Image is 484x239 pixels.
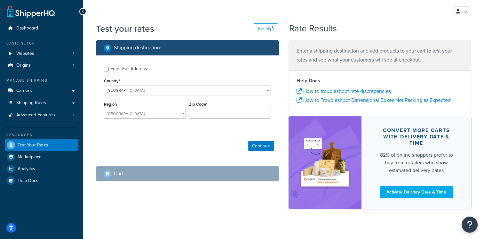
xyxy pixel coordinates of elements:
li: Origins [5,60,78,71]
span: 1 [73,63,74,68]
label: Zip Code* [189,102,207,107]
span: 1 [73,112,74,118]
span: Marketplace [18,154,42,160]
span: Analytics [18,166,35,172]
span: Origins [16,63,31,68]
h2: Shipping destination : [114,45,161,51]
span: Test Your Rates [18,143,48,148]
span: Websites [16,51,34,56]
span: Advanced Features [16,112,55,118]
button: Continue [248,141,274,151]
label: Region [104,102,117,107]
span: 1 [73,51,74,56]
a: Analytics [5,163,78,175]
div: Manage Shipping [5,78,78,83]
p: Enter a shipping destination and add products to your cart to test your rates and see what your c... [297,46,464,64]
a: How to troubleshoot rate discrepancies [297,87,391,95]
div: Convert more carts with delivery date & time [377,127,456,146]
span: Help Docs [18,178,38,184]
a: Dashboard [5,22,78,34]
a: Websites1 [5,48,78,60]
a: Help Docs [5,175,78,186]
a: Advanced Features1 [5,109,78,121]
input: Enter Full Address [104,67,109,71]
a: Activate Delivery Date & Time [380,186,453,198]
button: Open Resource Center [462,217,478,233]
span: Shipping Rules [16,100,46,106]
span: Carriers [16,88,32,94]
img: feature-image-ddt-36eae7f7280da8017bfb280eaccd9c446f90b1fe08728e4019434db127062ab4.png [298,126,352,199]
a: Test Your Rates [5,139,78,151]
a: Marketplace [5,151,78,163]
div: Enter Full Address [110,64,147,73]
a: Shipping Rules [5,97,78,109]
label: Country* [104,78,120,83]
button: Reset [254,23,278,34]
li: Advanced Features [5,109,78,121]
h2: Cart : [114,171,124,177]
a: Carriers [5,85,78,97]
div: Basic Setup [5,41,78,46]
div: 82% of online shoppers prefer to buy from retailers who show estimated delivery dates [377,151,456,174]
h2: Rate Results [289,24,337,34]
h1: Test your rates [96,22,154,35]
h4: Help Docs [297,77,464,85]
span: Dashboard [16,26,38,31]
a: How to Troubleshoot Dimensional Boxes Not Packing as Expected [297,96,451,104]
a: Origins1 [5,60,78,71]
div: Resources [5,132,78,138]
li: Websites [5,48,78,60]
